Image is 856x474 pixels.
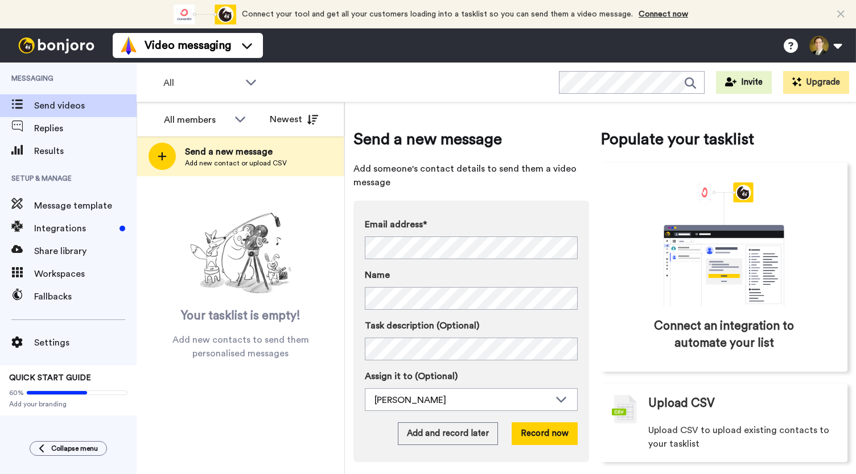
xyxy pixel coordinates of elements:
span: Upload CSV [648,395,715,412]
div: animation [639,182,809,306]
span: Fallbacks [34,290,137,303]
span: Results [34,144,137,158]
span: Your tasklist is empty! [181,307,301,325]
span: Collapse menu [51,444,98,453]
span: Name [365,268,390,282]
span: Message template [34,199,137,213]
button: Upgrade [783,71,849,94]
div: animation [174,5,236,24]
label: Assign it to (Optional) [365,369,578,383]
span: Send a new message [185,145,287,159]
span: Connect an integration to automate your list [649,318,799,352]
span: Send a new message [353,128,589,151]
button: Record now [512,422,578,445]
span: Settings [34,336,137,350]
span: Populate your tasklist [600,128,847,151]
span: 60% [9,388,24,397]
button: Invite [716,71,772,94]
img: vm-color.svg [120,36,138,55]
span: Send videos [34,99,137,113]
span: Add someone's contact details to send them a video message [353,162,589,189]
a: Connect now [639,10,688,18]
span: Workspaces [34,267,137,281]
label: Task description (Optional) [365,319,578,332]
span: Replies [34,122,137,135]
img: ready-set-action.png [184,208,298,299]
span: Share library [34,244,137,258]
span: Add new contacts to send them personalised messages [154,333,327,360]
button: Newest [261,108,327,131]
span: Add your branding [9,400,127,409]
span: Add new contact or upload CSV [185,159,287,168]
img: csv-grey.png [612,395,637,423]
span: QUICK START GUIDE [9,374,91,382]
img: bj-logo-header-white.svg [14,38,99,53]
span: All [163,76,240,90]
button: Collapse menu [30,441,107,456]
span: Upload CSV to upload existing contacts to your tasklist [648,423,836,451]
label: Email address* [365,218,578,231]
span: Video messaging [145,38,231,53]
span: Connect your tool and get all your customers loading into a tasklist so you can send them a video... [242,10,633,18]
span: Integrations [34,222,115,235]
button: Add and record later [398,422,498,445]
div: [PERSON_NAME] [374,393,550,407]
div: All members [164,113,229,127]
